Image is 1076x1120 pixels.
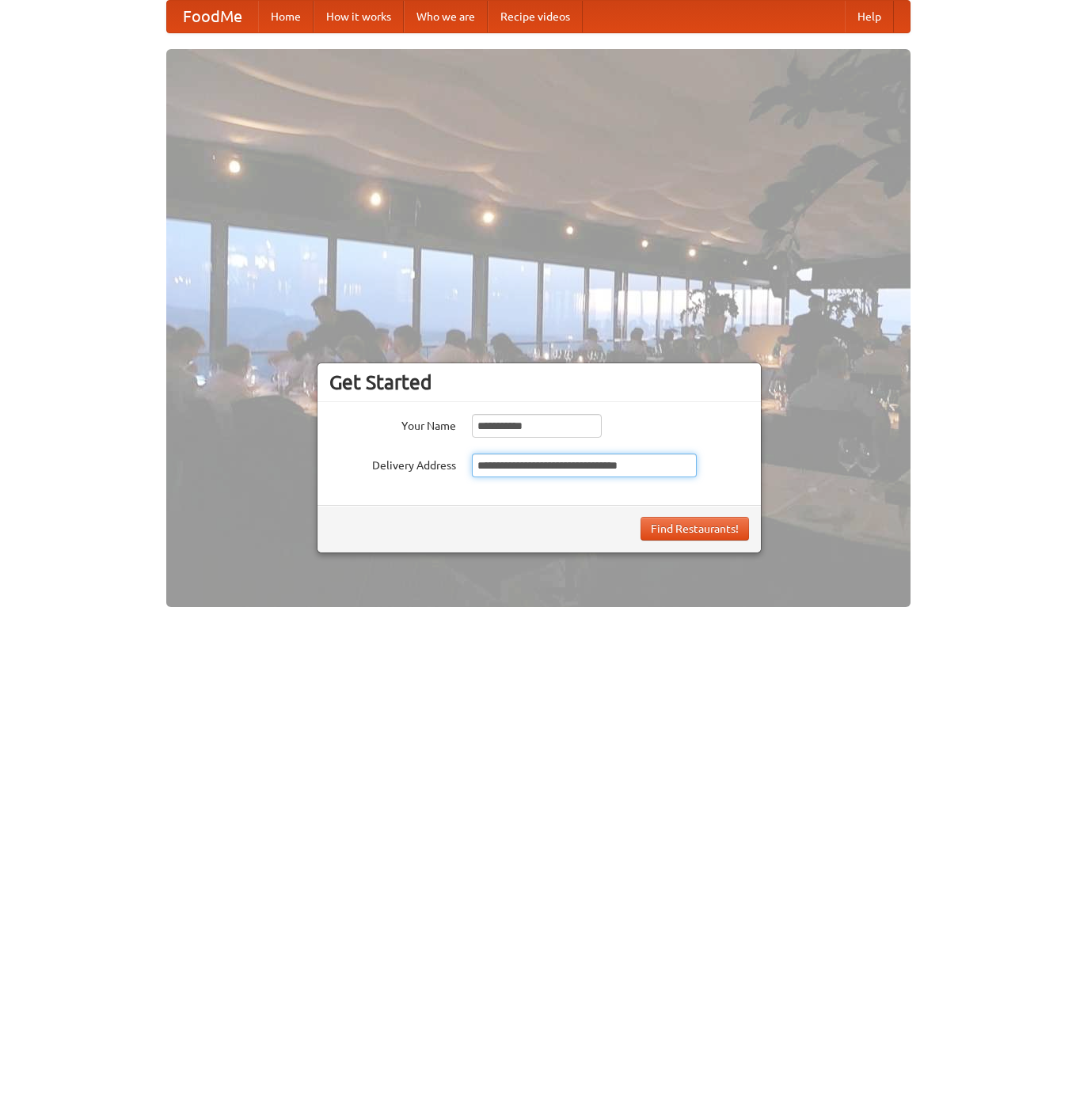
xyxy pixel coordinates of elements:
a: How it works [314,1,404,32]
h3: Get Started [329,370,749,394]
label: Your Name [329,414,456,434]
label: Delivery Address [329,454,456,473]
button: Find Restaurants! [641,517,749,541]
a: Who we are [404,1,488,32]
a: Help [845,1,894,32]
a: Recipe videos [488,1,583,32]
a: FoodMe [167,1,258,32]
a: Home [258,1,314,32]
